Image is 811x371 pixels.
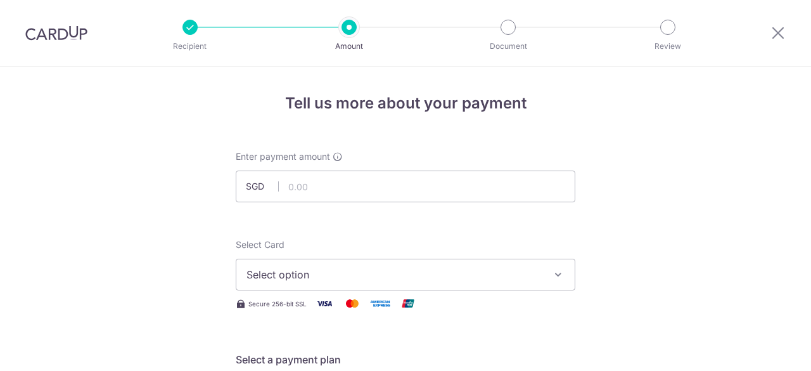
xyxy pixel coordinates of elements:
span: Secure 256-bit SSL [248,299,307,309]
img: Mastercard [340,296,365,311]
p: Amount [302,40,396,53]
span: Enter payment amount [236,150,330,163]
iframe: Opens a widget where you can find more information [730,333,798,365]
input: 0.00 [236,171,575,202]
p: Review [621,40,715,53]
h5: Select a payment plan [236,352,575,367]
p: Recipient [143,40,237,53]
span: Select option [246,267,542,282]
img: Union Pay [395,296,421,311]
img: American Express [367,296,393,311]
span: SGD [246,180,279,193]
img: Visa [312,296,337,311]
h4: Tell us more about your payment [236,92,575,115]
button: Select option [236,259,575,290]
span: translation missing: en.payables.payment_networks.credit_card.summary.labels.select_card [236,239,284,250]
p: Document [461,40,555,53]
img: CardUp [25,25,87,41]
